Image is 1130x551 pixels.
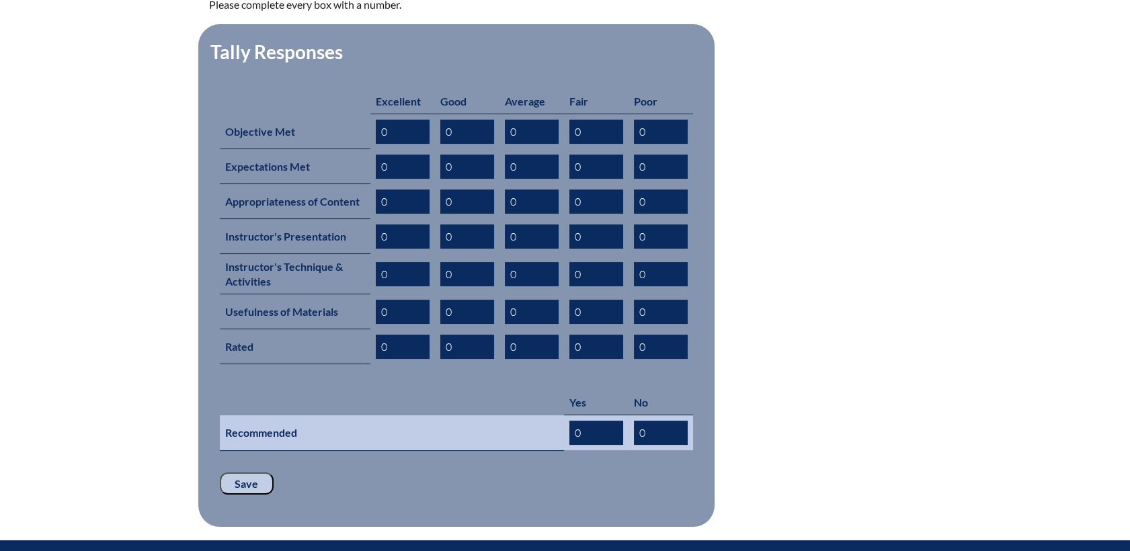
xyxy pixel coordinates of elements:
th: Average [499,89,564,114]
th: Usefulness of Materials [220,294,370,329]
th: Recommended [220,415,564,451]
th: Instructor's Presentation [220,219,370,254]
th: Fair [564,89,629,114]
th: Objective Met [220,114,370,149]
th: Good [435,89,499,114]
legend: Tally Responses [209,40,344,63]
th: Rated [220,329,370,364]
input: Save [220,472,274,495]
th: Poor [629,89,693,114]
th: Yes [564,390,629,415]
th: Instructor's Technique & Activities [220,254,370,294]
th: Expectations Met [220,149,370,184]
th: Excellent [370,89,435,114]
th: Appropriateness of Content [220,184,370,219]
th: No [629,390,693,415]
